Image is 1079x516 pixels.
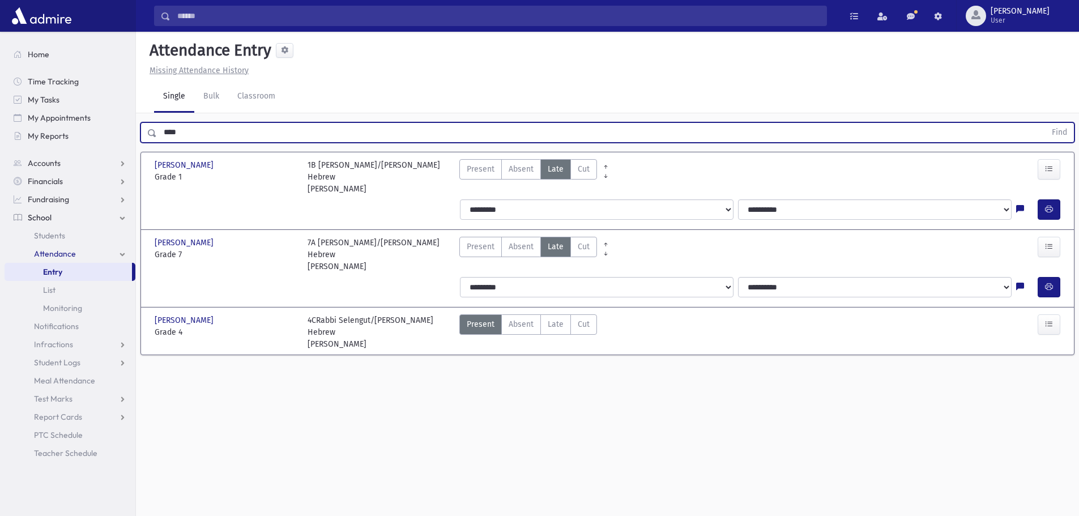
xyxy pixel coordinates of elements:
a: Students [5,227,135,245]
span: [PERSON_NAME] [991,7,1050,16]
a: Entry [5,263,132,281]
span: Entry [43,267,62,277]
u: Missing Attendance History [150,66,249,75]
span: Attendance [34,249,76,259]
a: Notifications [5,317,135,335]
a: Infractions [5,335,135,353]
span: Student Logs [34,357,80,368]
input: Search [170,6,826,26]
div: AttTypes [459,237,597,272]
span: Cut [578,163,590,175]
a: School [5,208,135,227]
span: My Reports [28,131,69,141]
span: Test Marks [34,394,72,404]
h5: Attendance Entry [145,41,271,60]
a: Missing Attendance History [145,66,249,75]
span: PTC Schedule [34,430,83,440]
a: My Reports [5,127,135,145]
a: My Tasks [5,91,135,109]
span: Accounts [28,158,61,168]
a: PTC Schedule [5,426,135,444]
span: [PERSON_NAME] [155,159,216,171]
span: Late [548,241,564,253]
a: List [5,281,135,299]
span: Absent [509,318,534,330]
span: Time Tracking [28,76,79,87]
span: Cut [578,318,590,330]
div: AttTypes [459,314,597,350]
span: Present [467,163,494,175]
a: Student Logs [5,353,135,372]
a: Meal Attendance [5,372,135,390]
div: AttTypes [459,159,597,195]
span: Grade 4 [155,326,296,338]
span: Grade 1 [155,171,296,183]
span: Grade 7 [155,249,296,261]
a: Bulk [194,81,228,113]
span: My Tasks [28,95,59,105]
a: Monitoring [5,299,135,317]
button: Find [1045,123,1074,142]
div: 4CRabbi Selengut/[PERSON_NAME] Hebrew [PERSON_NAME] [308,314,449,350]
span: Meal Attendance [34,376,95,386]
a: Report Cards [5,408,135,426]
span: Monitoring [43,303,82,313]
a: Single [154,81,194,113]
div: 7A [PERSON_NAME]/[PERSON_NAME] Hebrew [PERSON_NAME] [308,237,449,272]
a: Financials [5,172,135,190]
img: AdmirePro [9,5,74,27]
span: Report Cards [34,412,82,422]
a: Attendance [5,245,135,263]
a: Fundraising [5,190,135,208]
span: Notifications [34,321,79,331]
div: 1B [PERSON_NAME]/[PERSON_NAME] Hebrew [PERSON_NAME] [308,159,449,195]
span: Late [548,318,564,330]
a: My Appointments [5,109,135,127]
span: User [991,16,1050,25]
a: Home [5,45,135,63]
span: Infractions [34,339,73,349]
a: Classroom [228,81,284,113]
span: Home [28,49,49,59]
span: Teacher Schedule [34,448,97,458]
a: Teacher Schedule [5,444,135,462]
span: My Appointments [28,113,91,123]
span: Students [34,231,65,241]
span: Present [467,241,494,253]
span: [PERSON_NAME] [155,314,216,326]
span: Absent [509,241,534,253]
span: Absent [509,163,534,175]
a: Test Marks [5,390,135,408]
span: Fundraising [28,194,69,204]
span: Financials [28,176,63,186]
span: Late [548,163,564,175]
span: List [43,285,56,295]
span: Cut [578,241,590,253]
span: [PERSON_NAME] [155,237,216,249]
span: Present [467,318,494,330]
a: Time Tracking [5,73,135,91]
a: Accounts [5,154,135,172]
span: School [28,212,52,223]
